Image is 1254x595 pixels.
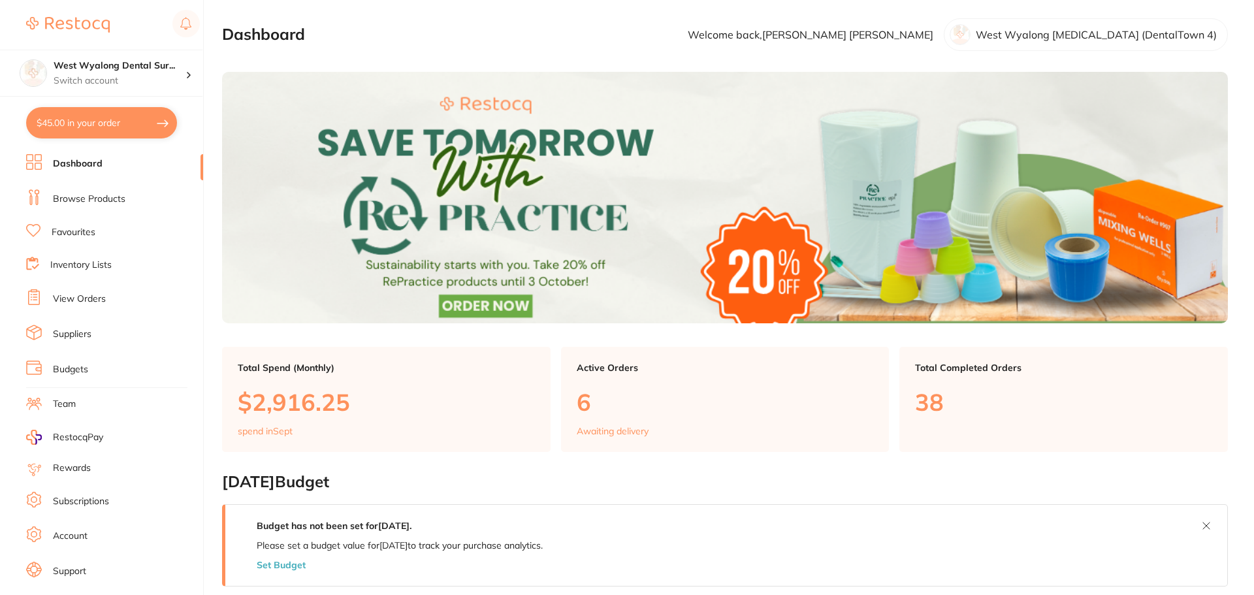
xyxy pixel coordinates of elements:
[26,10,110,40] a: Restocq Logo
[577,389,874,415] p: 6
[222,72,1228,323] img: Dashboard
[688,29,933,40] p: Welcome back, [PERSON_NAME] [PERSON_NAME]
[53,565,86,578] a: Support
[257,560,306,570] button: Set Budget
[53,462,91,475] a: Rewards
[222,473,1228,491] h2: [DATE] Budget
[53,530,88,543] a: Account
[50,259,112,272] a: Inventory Lists
[976,29,1217,40] p: West Wyalong [MEDICAL_DATA] (DentalTown 4)
[257,540,543,551] p: Please set a budget value for [DATE] to track your purchase analytics.
[52,226,95,239] a: Favourites
[577,426,649,436] p: Awaiting delivery
[54,74,185,88] p: Switch account
[53,431,103,444] span: RestocqPay
[53,328,91,341] a: Suppliers
[54,59,185,72] h4: West Wyalong Dental Surgery (DentalTown 4)
[577,362,874,373] p: Active Orders
[20,60,46,86] img: West Wyalong Dental Surgery (DentalTown 4)
[53,398,76,411] a: Team
[26,430,42,445] img: RestocqPay
[53,193,125,206] a: Browse Products
[26,17,110,33] img: Restocq Logo
[238,389,535,415] p: $2,916.25
[53,363,88,376] a: Budgets
[53,293,106,306] a: View Orders
[238,426,293,436] p: spend in Sept
[561,347,890,453] a: Active Orders6Awaiting delivery
[26,107,177,138] button: $45.00 in your order
[222,25,305,44] h2: Dashboard
[222,347,551,453] a: Total Spend (Monthly)$2,916.25spend inSept
[915,362,1212,373] p: Total Completed Orders
[257,520,411,532] strong: Budget has not been set for [DATE] .
[53,495,109,508] a: Subscriptions
[238,362,535,373] p: Total Spend (Monthly)
[915,389,1212,415] p: 38
[53,157,103,170] a: Dashboard
[899,347,1228,453] a: Total Completed Orders38
[26,430,103,445] a: RestocqPay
